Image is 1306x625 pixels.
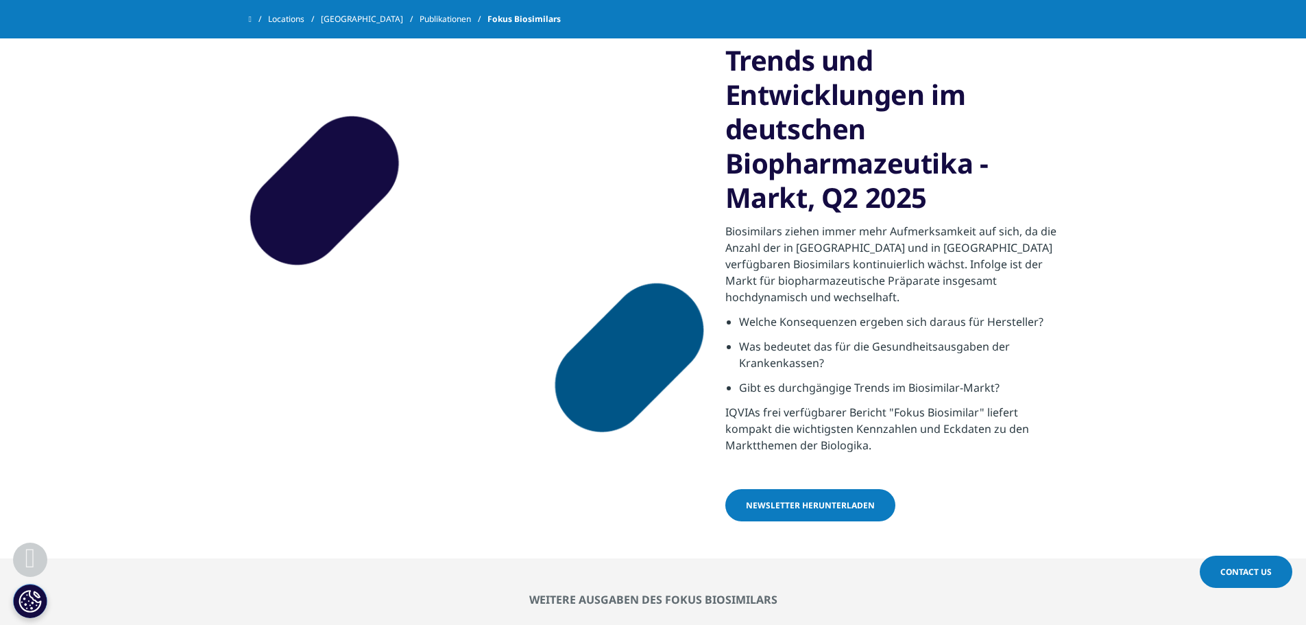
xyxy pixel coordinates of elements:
[249,593,1058,606] h2: WEITERE AUSGABEN DES FOKUS BIOSIMILARS
[725,223,1058,314] p: Biosimilars ziehen immer mehr Aufmerksamkeit auf sich, da die Anzahl der in [GEOGRAPHIC_DATA] und...
[1220,566,1272,578] span: Contact Us
[739,379,1058,404] li: Gibt es durchgängige Trends im Biosimilar-Markt?
[739,314,1058,338] li: Welche Konsequenzen ergeben sich daraus für Hersteller?
[746,499,875,511] span: Newsletter herunterladen
[739,338,1058,379] li: Was bedeutet das für die Gesundheitsausgaben der Krankenkassen?
[420,7,487,32] a: Publikationen
[487,7,561,32] span: Fokus Biosimilars
[321,7,420,32] a: [GEOGRAPHIC_DATA]
[725,43,1058,215] h3: Trends und Entwicklungen im deutschen Biopharmazeutika -Markt, Q2 2025
[1200,556,1292,588] a: Contact Us
[249,115,705,433] img: shape-1.png
[13,584,47,618] button: Cookie-Einstellungen
[725,404,1058,462] p: IQVIAs frei verfügbarer Bericht "Fokus Biosimilar" liefert kompakt die wichtigsten Kennzahlen und...
[268,7,321,32] a: Locations
[725,489,895,521] a: Newsletter herunterladen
